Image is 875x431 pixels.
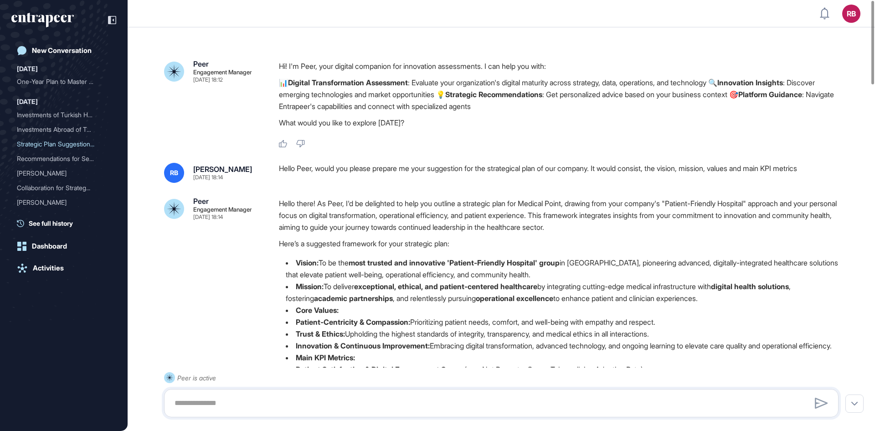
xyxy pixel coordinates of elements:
[476,294,553,303] strong: operational excellence
[11,13,74,27] div: entrapeer-logo
[17,166,103,181] div: [PERSON_NAME]
[193,60,209,68] div: Peer
[738,90,802,99] strong: Platform Guidance
[17,96,38,107] div: [DATE]
[279,197,846,233] p: Hello there! As Peer, I'd be delighted to help you outline a strategic plan for Medical Point, dr...
[296,365,464,374] strong: Patient Satisfaction & Digital Engagement Scores
[33,264,64,272] div: Activities
[279,328,846,340] li: Upholding the highest standards of integrity, transparency, and medical ethics in all interactions.
[177,372,216,384] div: Peer is active
[445,90,542,99] strong: Strategic Recommendations
[17,195,111,210] div: Curie
[170,169,178,177] span: RB
[17,108,103,122] div: Investments of Turkish He...
[193,166,252,173] div: [PERSON_NAME]
[279,238,846,249] p: Here’s a suggested framework for your strategic plan:
[296,353,355,362] strong: Main KPI Metrics:
[17,108,111,122] div: Investments of Turkish Healthcare Groups Abroad and Their Target Countries
[279,60,846,72] p: Hi! I'm Peer, your digital companion for innovation assessments. I can help you with:
[11,259,116,277] a: Activities
[842,5,860,23] button: RB
[17,74,111,89] div: One-Year Plan to Master Edge AI for a Team of Developers
[17,122,111,137] div: Investments Abroad of Turkish Healthcare Groups and Their Target Countries
[711,282,789,291] strong: digital health solutions
[17,74,103,89] div: One-Year Plan to Master E...
[296,317,410,327] strong: Patient-Centricity & Compassion:
[279,280,846,304] li: To deliver by integrating cutting-edge medical infrastructure with , fostering , and relentlessly...
[32,47,92,55] div: New Conversation
[11,237,116,255] a: Dashboard
[279,363,846,375] li: (e.g., Net Promoter Score, Telemedicine Adoption Rate)
[17,137,111,151] div: Strategic Plan Suggestions for Company: Vision, Mission, Values, and KPI Metrics
[296,341,430,350] strong: Innovation & Continuous Improvement:
[296,258,319,267] strong: Vision:
[17,195,103,210] div: [PERSON_NAME]
[717,78,783,87] strong: Innovation Insights
[354,282,537,291] strong: exceptional, ethical, and patient-centered healthcare
[279,163,846,183] div: Hello Peer, would you please prepare me your suggestion for the strategical plan of our company. ...
[193,214,223,220] div: [DATE] 18:14
[17,210,111,224] div: Guidance on Developing Mission, Vision, and Values Proposition for Group
[349,258,560,267] strong: most trusted and innovative 'Patient-Friendly Hospital' group
[279,340,846,352] li: Embracing digital transformation, advanced technology, and ongoing learning to elevate care quali...
[17,151,103,166] div: Recommendations for Secto...
[17,63,38,74] div: [DATE]
[288,78,408,87] strong: Digital Transformation Assessment
[17,166,111,181] div: Reese
[29,218,73,228] span: See full history
[193,207,252,213] div: Engagement Manager
[17,181,103,195] div: Collaboration for Strateg...
[17,151,111,166] div: Recommendations for Sector Analysis Tracking
[279,316,846,328] li: Prioritizing patient needs, comfort, and well-being with empathy and respect.
[17,218,116,228] a: See full history
[32,242,67,250] div: Dashboard
[193,69,252,75] div: Engagement Manager
[193,197,209,205] div: Peer
[314,294,393,303] strong: academic partnerships
[11,42,116,60] a: New Conversation
[296,282,324,291] strong: Mission:
[17,181,111,195] div: Collaboration for Strategic Plan and Performance Management System Implementation
[279,257,846,280] li: To be the in [GEOGRAPHIC_DATA], pioneering advanced, digitally-integrated healthcare solutions th...
[296,306,339,315] strong: Core Values:
[17,122,103,137] div: Investments Abroad of Tur...
[17,210,103,224] div: Guidance on Developing Mi...
[193,175,223,180] div: [DATE] 18:14
[279,117,846,129] p: What would you like to explore [DATE]?
[17,137,103,151] div: Strategic Plan Suggestion...
[193,77,223,83] div: [DATE] 18:12
[279,77,846,112] p: 📊 : Evaluate your organization's digital maturity across strategy, data, operations, and technolo...
[296,329,345,338] strong: Trust & Ethics:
